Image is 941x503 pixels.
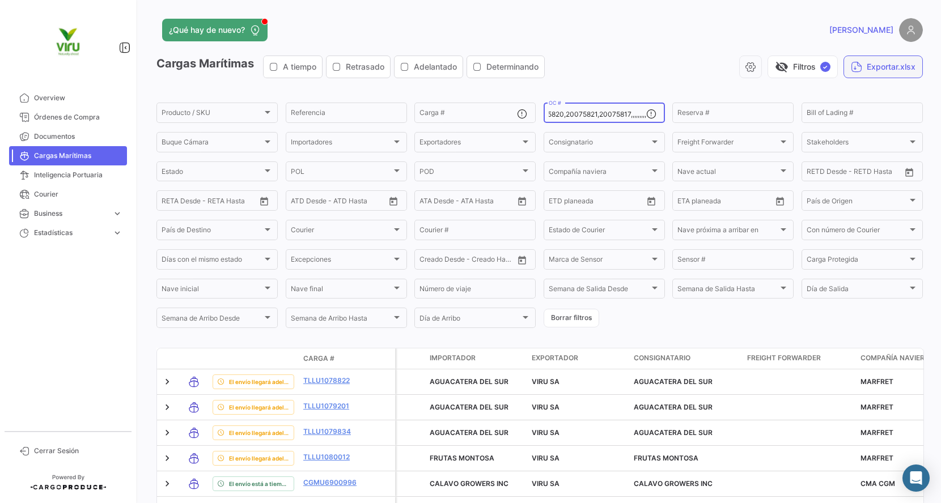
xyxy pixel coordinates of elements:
button: Open calendar [385,193,402,210]
span: Días con el mismo estado [162,257,262,265]
a: TLLU1078822 [303,376,362,386]
span: VIRU SA [532,377,559,386]
span: AGUACATERA DEL SUR [634,428,713,437]
span: MARFRET [861,403,893,411]
span: Courier [34,189,122,199]
span: [PERSON_NAME] [829,24,893,36]
span: Estado [162,169,262,177]
span: El envío llegará adelantado. [229,403,289,412]
span: Overview [34,93,122,103]
span: MARFRET [861,377,893,386]
span: Importador [430,353,476,363]
span: Nave actual [677,169,778,177]
input: ATA Hasta [462,198,507,206]
a: Courier [9,185,127,204]
span: Órdenes de Compra [34,112,122,122]
span: FRUTAS MONTOSA [634,454,698,462]
span: MARFRET [861,428,893,437]
button: Open calendar [514,252,531,268]
datatable-header-cell: Carga # [299,349,367,368]
span: MARFRET [861,454,893,462]
span: Stakeholders [807,140,908,148]
input: Hasta [577,198,622,206]
span: País de Origen [807,198,908,206]
h3: Cargas Marítimas [156,56,548,78]
a: Expand/Collapse Row [162,402,173,413]
span: Día de Salida [807,287,908,295]
datatable-header-cell: Póliza [367,354,395,363]
span: Courier [291,228,392,236]
span: Producto / SKU [162,110,262,118]
a: Cargas Marítimas [9,146,127,165]
span: Nave final [291,287,392,295]
input: Hasta [835,169,880,177]
span: Excepciones [291,257,392,265]
span: Exportador [532,353,578,363]
button: A tiempo [264,56,322,78]
span: VIRU SA [532,428,559,437]
datatable-header-cell: Estado de Envio [208,354,299,363]
a: Órdenes de Compra [9,108,127,127]
span: Cargas Marítimas [34,151,122,161]
button: visibility_offFiltros✓ [768,56,838,78]
span: ¿Qué hay de nuevo? [169,24,245,36]
input: Hasta [190,198,235,206]
span: AGUACATERA DEL SUR [634,403,713,411]
span: El envío llegará adelantado. [229,454,289,463]
span: Documentos [34,131,122,142]
input: ATD Hasta [334,198,379,206]
button: Open calendar [514,193,531,210]
button: Open calendar [256,193,273,210]
span: Estado de Courier [549,228,650,236]
a: TLLU1080012 [303,452,362,462]
span: Buque Cámara [162,140,262,148]
div: Abrir Intercom Messenger [902,464,930,492]
img: viru.png [40,14,96,70]
span: Semana de Salida Hasta [677,287,778,295]
span: Determinando [486,61,539,73]
span: VIRU SA [532,454,559,462]
button: Open calendar [643,193,660,210]
span: Importadores [291,140,392,148]
button: ¿Qué hay de nuevo? [162,19,268,41]
span: expand_more [112,208,122,219]
span: Consignatario [549,140,650,148]
input: Desde [162,198,182,206]
span: POD [419,169,520,177]
span: A tiempo [283,61,316,73]
a: TLLU1079834 [303,427,362,437]
span: Semana de Arribo Desde [162,316,262,324]
span: Business [34,208,108,219]
input: ATD Desde [291,198,327,206]
span: VIRU SA [532,479,559,488]
span: Con número de Courier [807,228,908,236]
a: CGMU6900996 [303,478,362,488]
span: Adelantado [414,61,457,73]
a: TLLU1079201 [303,401,362,411]
a: Inteligencia Portuaria [9,165,127,185]
span: Carga # [303,353,334,364]
button: Adelantado [395,56,463,78]
input: Creado Hasta [469,257,514,265]
button: Exportar.xlsx [843,56,923,78]
span: Compañía naviera [549,169,650,177]
span: Cerrar Sesión [34,446,122,456]
a: Expand/Collapse Row [162,478,173,489]
a: Overview [9,88,127,108]
span: POL [291,169,392,177]
span: Carga Protegida [807,257,908,265]
input: Hasta [706,198,751,206]
span: CALAVO GROWERS INC [430,479,508,488]
span: AGUACATERA DEL SUR [430,403,508,411]
input: Desde [807,169,827,177]
span: País de Destino [162,228,262,236]
span: AGUACATERA DEL SUR [430,428,508,437]
span: VIRU SA [532,403,559,411]
span: Semana de Arribo Hasta [291,316,392,324]
datatable-header-cell: Exportador [527,348,629,369]
span: Nave próxima a arribar en [677,228,778,236]
img: placeholder-user.png [899,18,923,42]
span: El envío llegará adelantado. [229,428,289,437]
input: ATA Desde [419,198,454,206]
span: expand_more [112,228,122,238]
